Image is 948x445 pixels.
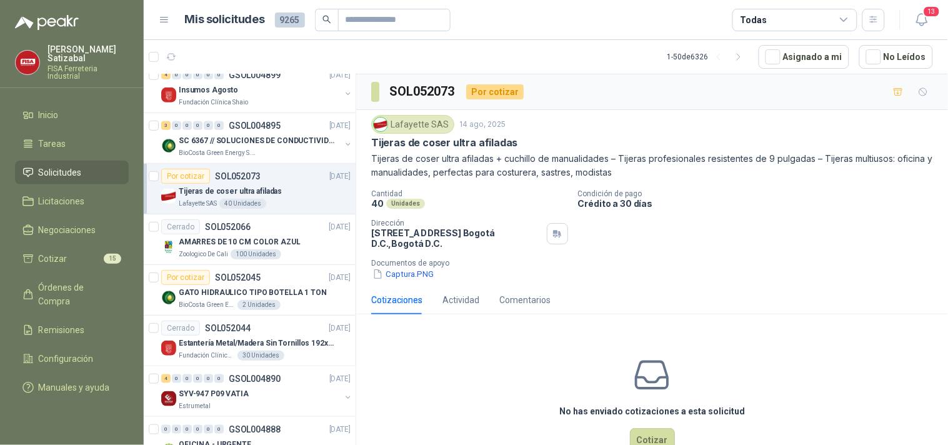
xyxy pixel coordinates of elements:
[39,252,67,266] span: Cotizar
[193,374,202,383] div: 0
[15,376,129,399] a: Manuales y ayuda
[371,115,454,134] div: Lafayette SAS
[172,71,181,79] div: 0
[39,108,59,122] span: Inicio
[182,121,192,130] div: 0
[185,11,265,29] h1: Mis solicitudes
[161,391,176,406] img: Company Logo
[459,119,506,131] p: 14 ago, 2025
[371,267,435,281] button: Captura.PNG
[144,214,356,265] a: CerradoSOL052066[DATE] Company LogoAMARRES DE 10 CM COLOR AZULZoologico De Cali100 Unidades
[179,97,248,107] p: Fundación Clínica Shaio
[179,401,211,411] p: Estrumetal
[179,287,327,299] p: GATO HIDRAULICO TIPO BOTELLA 1 TON
[144,164,356,214] a: Por cotizarSOL052073[DATE] Company LogoTijeras de coser ultra afiladasLafayette SAS40 Unidades
[329,221,351,233] p: [DATE]
[578,189,943,198] p: Condición de pago
[559,404,745,418] h3: No has enviado cotizaciones a esta solicitud
[193,121,202,130] div: 0
[172,121,181,130] div: 0
[371,293,422,307] div: Cotizaciones
[161,67,353,107] a: 4 0 0 0 0 0 GSOL004899[DATE] Company LogoInsumos AgostoFundación Clínica Shaio
[329,373,351,385] p: [DATE]
[161,425,171,434] div: 0
[179,337,334,349] p: Estantería Metal/Madera Sin Tornillos 192x100x50 cm 5 Niveles Gris
[214,71,224,79] div: 0
[15,218,129,242] a: Negociaciones
[39,323,85,337] span: Remisiones
[237,300,281,310] div: 2 Unidades
[15,161,129,184] a: Solicitudes
[39,352,94,366] span: Configuración
[161,189,176,204] img: Company Logo
[214,425,224,434] div: 0
[219,199,266,209] div: 40 Unidades
[161,138,176,153] img: Company Logo
[741,13,767,27] div: Todas
[193,425,202,434] div: 0
[39,166,82,179] span: Solicitudes
[161,169,210,184] div: Por cotizar
[161,71,171,79] div: 4
[182,425,192,434] div: 0
[161,121,171,130] div: 3
[231,249,281,259] div: 100 Unidades
[182,71,192,79] div: 0
[859,45,933,69] button: No Leídos
[229,425,281,434] p: GSOL004888
[322,15,331,24] span: search
[329,272,351,284] p: [DATE]
[182,374,192,383] div: 0
[667,47,749,67] div: 1 - 50 de 6326
[237,351,284,361] div: 30 Unidades
[329,69,351,81] p: [DATE]
[205,222,251,231] p: SOL052066
[179,236,301,248] p: AMARRES DE 10 CM COLOR AZUL
[15,132,129,156] a: Tareas
[923,6,941,17] span: 13
[161,219,200,234] div: Cerrado
[466,84,524,99] div: Por cotizar
[47,65,129,80] p: FISA Ferreteria Industrial
[15,189,129,213] a: Licitaciones
[179,388,249,400] p: SYV-947 P09 VATIA
[104,254,121,264] span: 15
[15,15,79,30] img: Logo peakr
[47,45,129,62] p: [PERSON_NAME] Satizabal
[229,374,281,383] p: GSOL004890
[39,194,85,208] span: Licitaciones
[179,249,228,259] p: Zoologico De Cali
[179,199,217,209] p: Lafayette SAS
[39,281,117,308] span: Órdenes de Compra
[371,219,542,227] p: Dirección
[144,265,356,316] a: Por cotizarSOL052045[DATE] Company LogoGATO HIDRAULICO TIPO BOTELLA 1 TONBioCosta Green Energy S....
[371,136,517,149] p: Tijeras de coser ultra afiladas
[386,199,425,209] div: Unidades
[374,117,387,131] img: Company Logo
[215,273,261,282] p: SOL052045
[204,425,213,434] div: 0
[15,103,129,127] a: Inicio
[161,239,176,254] img: Company Logo
[172,374,181,383] div: 0
[329,424,351,436] p: [DATE]
[16,51,39,74] img: Company Logo
[442,293,479,307] div: Actividad
[15,247,129,271] a: Cotizar15
[371,189,568,198] p: Cantidad
[179,300,235,310] p: BioCosta Green Energy S.A.S
[204,71,213,79] div: 0
[15,347,129,371] a: Configuración
[371,227,542,249] p: [STREET_ADDRESS] Bogotá D.C. , Bogotá D.C.
[161,270,210,285] div: Por cotizar
[172,425,181,434] div: 0
[161,341,176,356] img: Company Logo
[911,9,933,31] button: 13
[161,374,171,383] div: 4
[161,321,200,336] div: Cerrado
[371,198,384,209] p: 40
[759,45,849,69] button: Asignado a mi
[39,137,66,151] span: Tareas
[329,322,351,334] p: [DATE]
[144,316,356,366] a: CerradoSOL052044[DATE] Company LogoEstantería Metal/Madera Sin Tornillos 192x100x50 cm 5 Niveles ...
